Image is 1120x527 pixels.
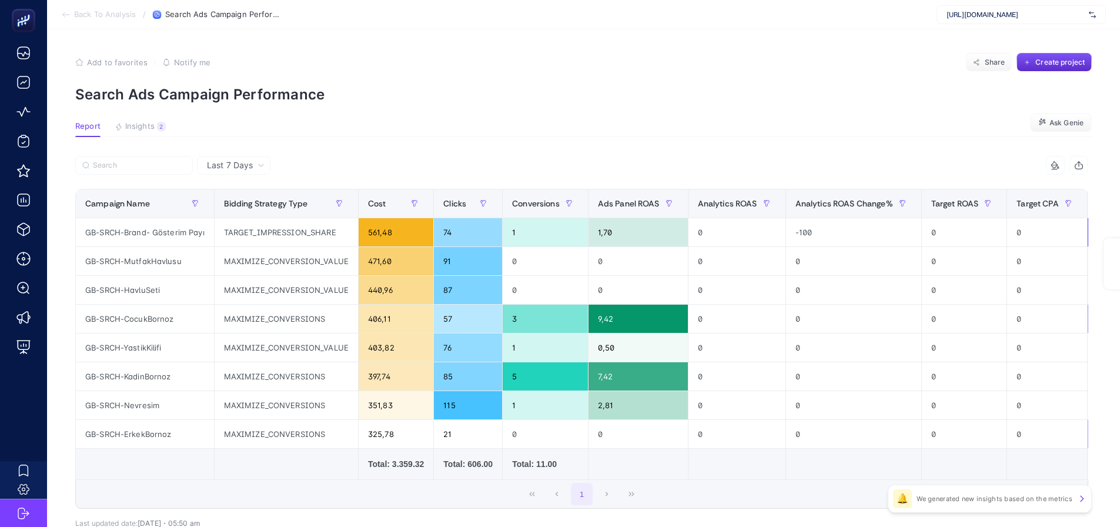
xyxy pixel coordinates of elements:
div: 0 [922,218,1007,246]
span: Last 7 Days [207,159,253,171]
div: 0 [922,276,1007,304]
div: 76 [434,333,502,362]
span: Analytics ROAS [698,199,757,208]
span: / [143,9,146,19]
div: 0 [922,391,1007,419]
div: 74 [434,218,502,246]
div: 91 [434,247,502,275]
div: 0 [786,333,921,362]
div: MAXIMIZE_CONVERSIONS [215,362,358,391]
div: MAXIMIZE_CONVERSION_VALUE [215,333,358,362]
div: 0 [688,276,785,304]
span: Target ROAS [931,199,979,208]
span: Share [985,58,1005,67]
span: [URL][DOMAIN_NAME] [947,10,1084,19]
div: 0 [922,333,1007,362]
div: 403,82 [359,333,433,362]
div: 0 [922,247,1007,275]
div: 3 [503,305,588,333]
div: 🔔 [893,489,912,508]
button: Notify me [162,58,210,67]
div: 0 [688,391,785,419]
div: GB-SRCH-Nevresim [76,391,214,419]
span: Notify me [174,58,210,67]
div: 0 [922,362,1007,391]
div: 0 [688,333,785,362]
div: 0 [688,362,785,391]
div: 0 [786,391,921,419]
p: We generated new insights based on the metrics [917,494,1072,503]
div: 0 [1007,305,1086,333]
div: GB-SRCH-ErkekBornoz [76,420,214,448]
div: 0 [688,247,785,275]
span: Target CPA [1017,199,1058,208]
div: 0 [786,362,921,391]
div: 0 [786,247,921,275]
button: Ask Genie [1030,114,1092,132]
div: 0 [1007,362,1086,391]
div: 87 [434,276,502,304]
div: 0 [1007,391,1086,419]
div: Total: 606.00 [443,458,493,470]
span: Add to favorites [87,58,148,67]
div: 471,60 [359,247,433,275]
div: 1 [503,218,588,246]
span: Clicks [443,199,466,208]
div: TARGET_IMPRESSION_SHARE [215,218,358,246]
div: GB-SRCH-HavluSeti [76,276,214,304]
span: Cost [368,199,386,208]
div: 0 [922,420,1007,448]
div: MAXIMIZE_CONVERSIONS [215,420,358,448]
p: Search Ads Campaign Performance [75,86,1092,103]
div: 0 [688,305,785,333]
span: Search Ads Campaign Performance [165,10,283,19]
div: GB-SRCH-KadinBornoz [76,362,214,391]
div: 5 [503,362,588,391]
input: Search [93,161,186,170]
div: 0 [589,247,688,275]
span: Bidding Strategy Type [224,199,308,208]
div: 0 [503,420,588,448]
div: 1,70 [589,218,688,246]
button: 1 [571,483,593,505]
div: 2,81 [589,391,688,419]
div: 57 [434,305,502,333]
div: MAXIMIZE_CONVERSION_VALUE [215,247,358,275]
div: GB-SRCH-Brand- Gösterim Payı [76,218,214,246]
span: Conversions [512,199,560,208]
div: GB-SRCH-MutfakHavlusu [76,247,214,275]
button: Create project [1017,53,1092,72]
span: Ads Panel ROAS [598,199,660,208]
div: 0 [688,420,785,448]
span: Back To Analysis [74,10,136,19]
div: 85 [434,362,502,391]
div: 325,78 [359,420,433,448]
span: Campaign Name [85,199,150,208]
div: 0 [1007,276,1086,304]
div: -100 [786,218,921,246]
img: svg%3e [1089,9,1096,21]
div: Total: 11.00 [512,458,579,470]
div: GB-SRCH-CocukBornoz [76,305,214,333]
div: 397,74 [359,362,433,391]
span: Ask Genie [1049,118,1084,128]
span: Analytics ROAS Change% [795,199,893,208]
button: Add to favorites [75,58,148,67]
div: 0 [922,305,1007,333]
div: 0 [786,305,921,333]
div: 21 [434,420,502,448]
div: 561,48 [359,218,433,246]
div: MAXIMIZE_CONVERSIONS [215,305,358,333]
div: 406,11 [359,305,433,333]
span: Insights [125,122,155,131]
span: Report [75,122,101,131]
div: 0 [589,420,688,448]
div: 0 [1007,333,1086,362]
div: 2 [157,122,166,131]
div: 0 [503,276,588,304]
div: 0 [1007,218,1086,246]
div: 0 [503,247,588,275]
div: MAXIMIZE_CONVERSION_VALUE [215,276,358,304]
div: 0 [589,276,688,304]
div: 1 [503,391,588,419]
